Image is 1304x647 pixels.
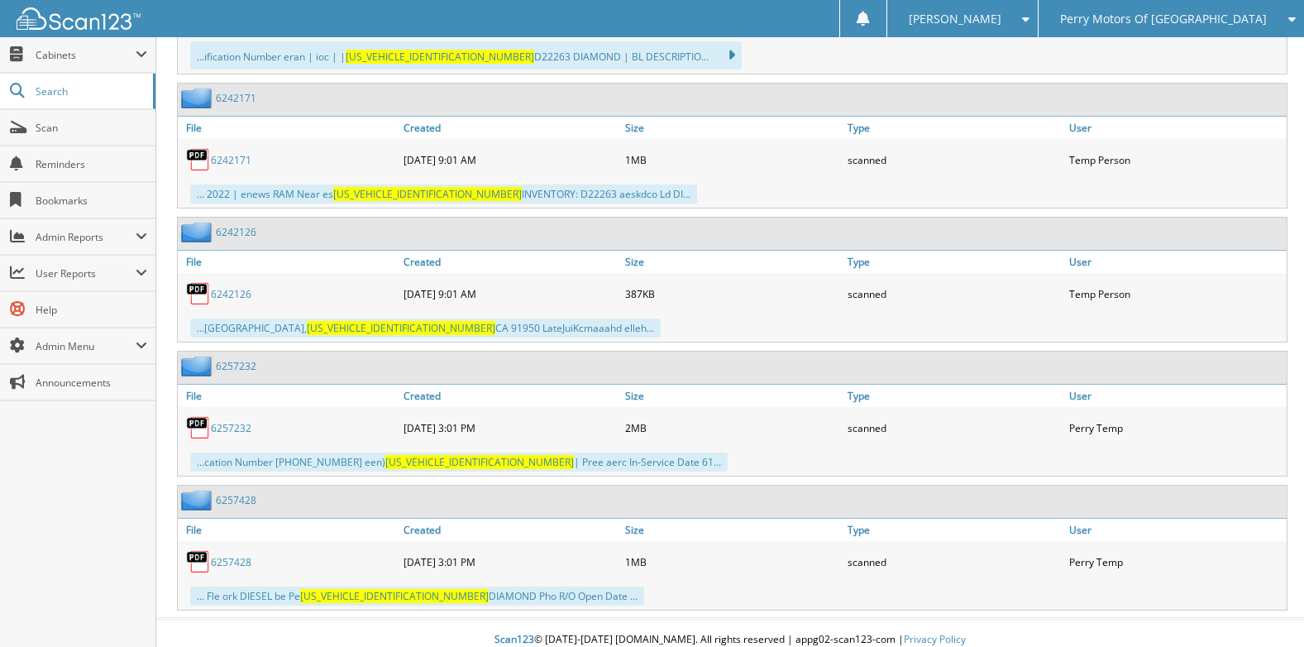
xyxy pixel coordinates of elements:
div: scanned [843,277,1065,310]
div: Perry Temp [1065,545,1287,578]
iframe: Chat Widget [1221,568,1304,647]
div: scanned [843,143,1065,176]
div: [DATE] 9:01 AM [399,277,621,310]
img: folder2.png [181,356,216,376]
span: Search [36,84,145,98]
div: [DATE] 3:01 PM [399,545,621,578]
span: [US_VEHICLE_IDENTIFICATION_NUMBER] [300,589,489,603]
a: Size [621,385,843,407]
a: Size [621,251,843,273]
span: [US_VEHICLE_IDENTIFICATION_NUMBER] [333,187,522,201]
div: Temp Person [1065,143,1287,176]
a: 6257428 [216,493,256,507]
div: 2MB [621,411,843,444]
a: File [178,385,399,407]
div: ...[GEOGRAPHIC_DATA], CA 91950 LateJuiKcmaaahd elleh... [190,319,661,338]
a: Created [399,385,621,407]
a: Created [399,251,621,273]
a: Type [843,385,1065,407]
span: [PERSON_NAME] [909,14,1001,24]
img: folder2.png [181,88,216,108]
a: User [1065,251,1287,273]
span: Admin Reports [36,230,136,244]
div: 387KB [621,277,843,310]
a: File [178,519,399,541]
img: scan123-logo-white.svg [17,7,141,30]
span: [US_VEHICLE_IDENTIFICATION_NUMBER] [346,50,534,64]
a: Created [399,117,621,139]
span: Perry Motors Of [GEOGRAPHIC_DATA] [1060,14,1267,24]
a: User [1065,385,1287,407]
img: PDF.png [186,415,211,440]
a: 6242126 [211,287,251,301]
a: 6242171 [211,153,251,167]
span: Cabinets [36,48,136,62]
a: User [1065,117,1287,139]
div: scanned [843,545,1065,578]
span: Bookmarks [36,194,147,208]
a: Created [399,519,621,541]
img: folder2.png [181,490,216,510]
div: scanned [843,411,1065,444]
span: Announcements [36,376,147,390]
div: Perry Temp [1065,411,1287,444]
a: Size [621,117,843,139]
img: PDF.png [186,549,211,574]
div: Temp Person [1065,277,1287,310]
div: ... Fle ork DIESEL be Pe DIAMOND Pho R/O Open Date ... [190,587,644,606]
div: 1MB [621,545,843,578]
div: [DATE] 9:01 AM [399,143,621,176]
a: File [178,117,399,139]
div: ... 2022 | enews RAM Near es INVENTORY: D22263 aeskdco Ld DI... [190,185,697,204]
a: Type [843,519,1065,541]
a: Type [843,251,1065,273]
img: folder2.png [181,222,216,242]
div: ...cation Number [PHONE_NUMBER] een) | Pree aerc In-Service Date 61... [190,453,728,472]
img: PDF.png [186,281,211,306]
img: PDF.png [186,147,211,172]
span: Scan [36,121,147,135]
a: Type [843,117,1065,139]
a: 6242171 [216,91,256,105]
a: File [178,251,399,273]
a: 6242126 [216,225,256,239]
a: 6257428 [211,555,251,569]
span: Help [36,303,147,317]
a: 6257232 [211,421,251,435]
a: 6257232 [216,359,256,373]
div: [DATE] 3:01 PM [399,411,621,444]
span: Admin Menu [36,339,136,353]
span: Scan123 [494,632,534,646]
span: Reminders [36,157,147,171]
span: User Reports [36,266,136,280]
span: [US_VEHICLE_IDENTIFICATION_NUMBER] [385,455,574,469]
a: Privacy Policy [904,632,966,646]
a: Size [621,519,843,541]
div: ...ification Number eran | ioc | | D22263 DIAMOND | BL DESCRIPTIO... [190,41,742,69]
span: [US_VEHICLE_IDENTIFICATION_NUMBER] [307,321,495,335]
a: User [1065,519,1287,541]
div: 1MB [621,143,843,176]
